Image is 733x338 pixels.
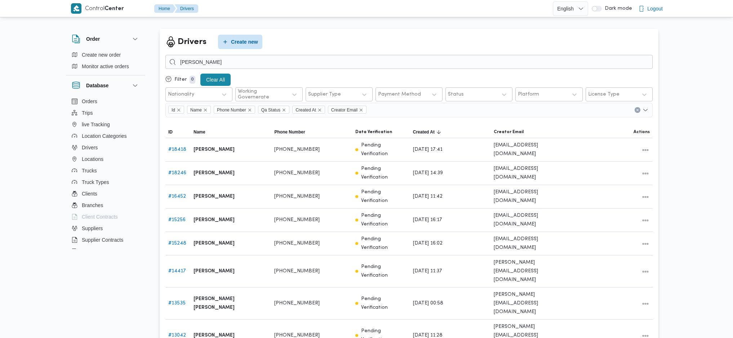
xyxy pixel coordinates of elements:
span: [PHONE_NUMBER] [274,299,320,308]
span: ID [168,129,173,135]
span: Devices [82,247,100,256]
button: Remove Created At from selection in this group [317,108,322,112]
a: #18246 [168,171,186,175]
span: Created At [296,106,316,114]
b: [PERSON_NAME] [194,267,235,276]
span: [EMAIL_ADDRESS][DOMAIN_NAME] [494,164,569,182]
span: Trips [82,109,93,117]
span: Location Categories [82,132,127,140]
span: [PERSON_NAME][EMAIL_ADDRESS][DOMAIN_NAME] [494,290,569,316]
button: Remove Creator Email from selection in this group [359,108,363,112]
a: #16452 [168,194,186,199]
button: Clear input [635,107,640,113]
button: Remove Name from selection in this group [203,108,208,112]
span: [PHONE_NUMBER] [274,216,320,224]
p: Filter [174,77,187,83]
button: Clear All [200,74,231,86]
button: live Tracking [69,119,142,130]
span: [DATE] 11:37 [413,267,442,276]
span: [DATE] 11:42 [413,192,443,201]
span: [PHONE_NUMBER] [274,267,320,276]
button: Locations [69,153,142,165]
span: Id [168,106,184,114]
span: Name [190,106,202,114]
div: Database [66,96,145,252]
p: Pending Verification [361,263,407,280]
a: #15256 [168,218,186,222]
span: Create new order [82,51,121,59]
button: All actions [641,216,650,225]
button: Devices [69,246,142,257]
span: [PHONE_NUMBER] [274,169,320,177]
span: Truck Types [82,178,109,186]
span: Trucks [82,166,97,175]
div: Nationality [168,92,194,97]
span: Data Verification [355,129,392,135]
div: Working Governerate [238,89,284,100]
button: Open list of options [643,107,648,113]
p: Pending Verification [361,235,407,252]
button: Drivers [174,4,198,13]
button: Location Categories [69,130,142,142]
h3: Order [86,35,100,43]
button: Name [191,126,271,138]
a: #15248 [168,241,186,246]
span: [DATE] 16:17 [413,216,442,224]
button: All actions [641,169,650,178]
span: [PHONE_NUMBER] [274,239,320,248]
span: Actions [634,129,650,135]
button: Orders [69,96,142,107]
button: ID [165,126,191,138]
button: Logout [636,1,666,16]
span: Monitor active orders [82,62,129,71]
span: Client Contracts [82,212,118,221]
b: [PERSON_NAME] [194,169,235,177]
div: Payment Method [378,92,421,97]
p: Pending Verification [361,295,407,312]
button: Remove Qa Status from selection in this group [282,108,286,112]
button: Created AtSorted in descending order [410,126,491,138]
iframe: chat widget [7,309,30,331]
button: Monitor active orders [69,61,142,72]
span: Logout [647,4,663,13]
span: Qa Status [258,106,289,114]
div: Supplier Type [308,92,341,97]
button: Client Contracts [69,211,142,223]
b: [PERSON_NAME] [194,145,235,154]
button: All actions [641,146,650,154]
span: Drivers [82,143,98,152]
div: Platform [518,92,539,97]
b: [PERSON_NAME] [PERSON_NAME] [194,295,268,312]
span: Name [194,129,205,135]
span: Name [187,106,211,114]
button: Remove Id from selection in this group [177,108,181,112]
span: Phone Number [214,106,255,114]
span: live Tracking [82,120,110,129]
span: [EMAIL_ADDRESS][DOMAIN_NAME] [494,188,569,205]
span: [PHONE_NUMBER] [274,145,320,154]
button: Remove Phone Number from selection in this group [248,108,252,112]
b: [PERSON_NAME] [194,216,235,224]
button: Clients [69,188,142,199]
a: #14417 [168,269,186,273]
span: [EMAIL_ADDRESS][DOMAIN_NAME] [494,141,569,158]
span: Created At; Sorted in descending order [413,129,435,135]
button: Home [154,4,176,13]
button: Database [72,81,139,90]
span: Phone Number [274,129,305,135]
span: Qa Status [261,106,280,114]
span: [DATE] 16:02 [413,239,443,248]
span: Locations [82,155,103,163]
div: License Type [588,92,619,97]
a: #18418 [168,147,186,152]
button: Branches [69,199,142,211]
span: [DATE] 14:39 [413,169,443,177]
button: All actions [641,240,650,248]
button: All actions [641,193,650,201]
h2: Drivers [178,36,206,48]
button: Trucks [69,165,142,176]
button: Order [72,35,139,43]
p: Pending Verification [361,164,407,182]
span: [DATE] 17:41 [413,145,443,154]
span: Dark mode [602,6,632,12]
